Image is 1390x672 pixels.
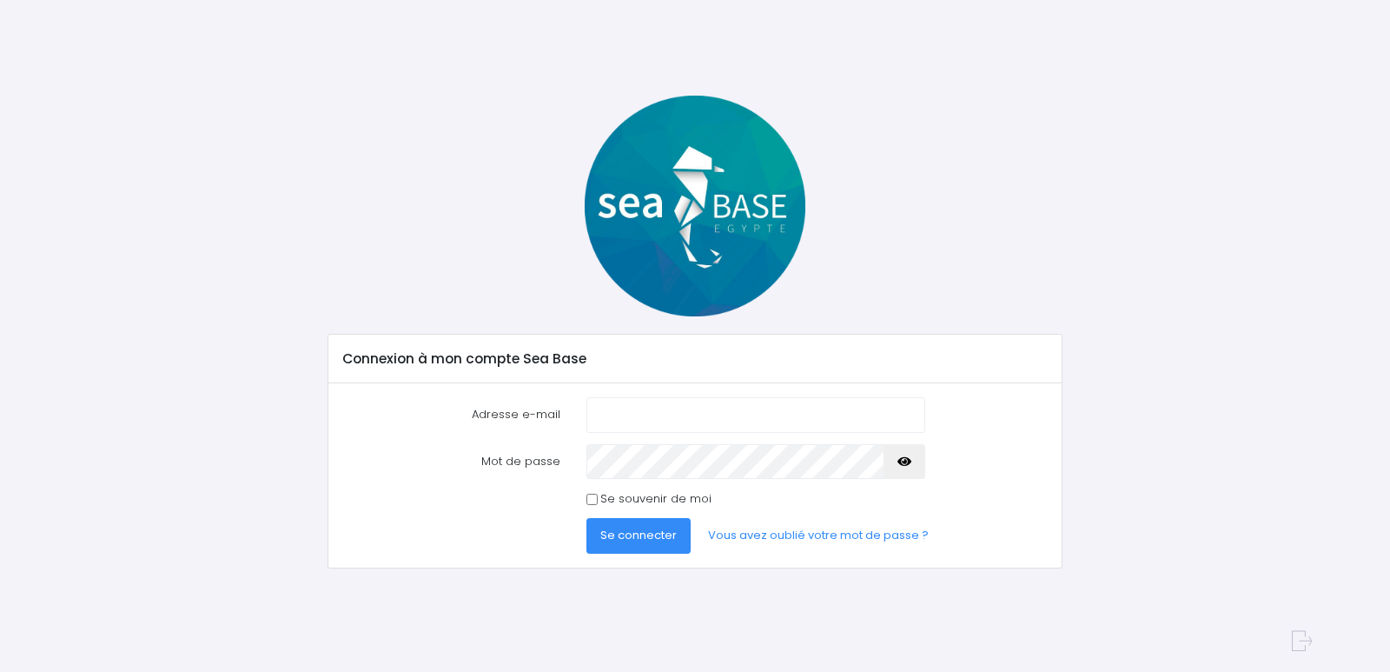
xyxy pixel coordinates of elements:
a: Vous avez oublié votre mot de passe ? [694,518,943,553]
div: Connexion à mon compte Sea Base [328,335,1061,383]
button: Se connecter [586,518,691,553]
span: Se connecter [600,527,677,543]
label: Se souvenir de moi [600,490,712,508]
label: Adresse e-mail [330,397,573,432]
label: Mot de passe [330,444,573,479]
